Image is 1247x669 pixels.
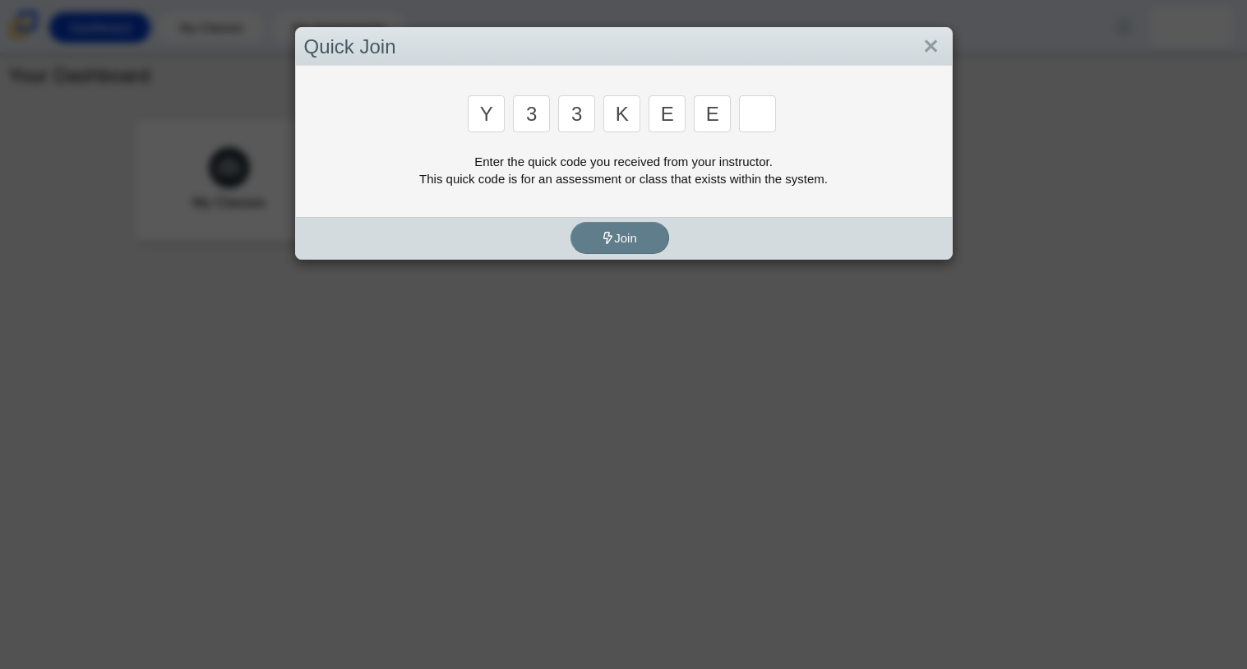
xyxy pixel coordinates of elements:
input: Enter Access Code Digit 3 [558,95,595,132]
span: Join [602,231,637,245]
input: Enter Access Code Digit 7 [739,95,776,132]
a: Close [918,33,944,61]
button: Join [570,222,669,254]
input: Enter Access Code Digit 1 [468,95,505,132]
input: Enter Access Code Digit 6 [694,95,731,132]
input: Enter Access Code Digit 4 [603,95,640,132]
input: Enter Access Code Digit 5 [649,95,686,132]
input: Enter Access Code Digit 2 [513,95,550,132]
div: Enter the quick code you received from your instructor. This quick code is for an assessment or c... [304,153,944,187]
div: Quick Join [296,28,952,67]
